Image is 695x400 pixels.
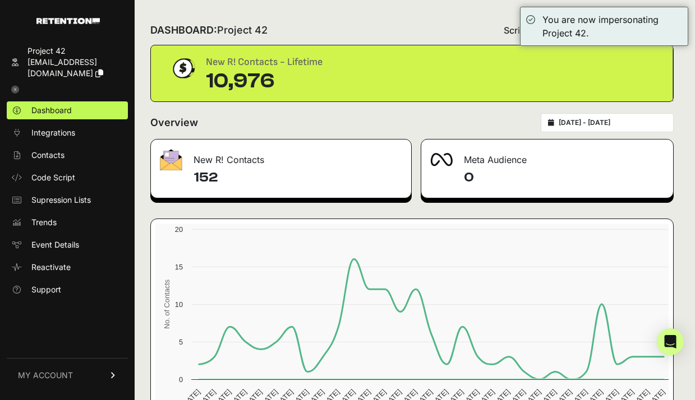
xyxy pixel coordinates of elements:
[430,153,453,166] img: fa-meta-2f981b61bb99beabf952f7030308934f19ce035c18b003e963880cc3fabeebb7.png
[150,115,198,131] h2: Overview
[206,54,323,70] div: New R! Contacts - Lifetime
[31,172,75,183] span: Code Script
[504,24,557,37] span: Script status
[31,105,72,116] span: Dashboard
[27,45,123,57] div: Project 42
[160,149,182,170] img: fa-envelope-19ae18322b30453b285274b1b8af3d052b27d846a4fbe8435d1a52b978f639a2.png
[421,139,674,173] div: Meta Audience
[18,370,73,381] span: MY ACCOUNT
[179,338,183,346] text: 5
[31,284,61,295] span: Support
[31,127,75,138] span: Integrations
[175,225,183,234] text: 20
[7,281,128,299] a: Support
[169,54,197,82] img: dollar-coin-05c43ed7efb7bc0c12610022525b4bbbb207c7efeef5aecc26f025e68dcafac9.png
[31,239,79,250] span: Event Details
[194,169,402,187] h4: 152
[7,236,128,254] a: Event Details
[217,24,268,36] span: Project 42
[31,194,91,206] span: Supression Lists
[150,22,268,38] h2: DASHBOARD:
[163,280,171,329] text: No. of Contacts
[7,146,128,164] a: Contacts
[7,42,128,82] a: Project 42 [EMAIL_ADDRESS][DOMAIN_NAME]
[7,358,128,392] a: MY ACCOUNT
[7,258,128,276] a: Reactivate
[175,263,183,271] text: 15
[179,375,183,384] text: 0
[31,262,71,273] span: Reactivate
[175,300,183,309] text: 10
[36,18,100,24] img: Retention.com
[27,57,97,78] span: [EMAIL_ADDRESS][DOMAIN_NAME]
[151,139,411,173] div: New R! Contacts
[31,150,65,161] span: Contacts
[7,169,128,187] a: Code Script
[7,191,128,209] a: Supression Lists
[7,213,128,231] a: Trends
[31,217,57,228] span: Trends
[464,169,665,187] h4: 0
[657,328,684,355] div: Open Intercom Messenger
[206,70,323,92] div: 10,976
[7,124,128,142] a: Integrations
[542,13,682,40] div: You are now impersonating Project 42.
[7,101,128,119] a: Dashboard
